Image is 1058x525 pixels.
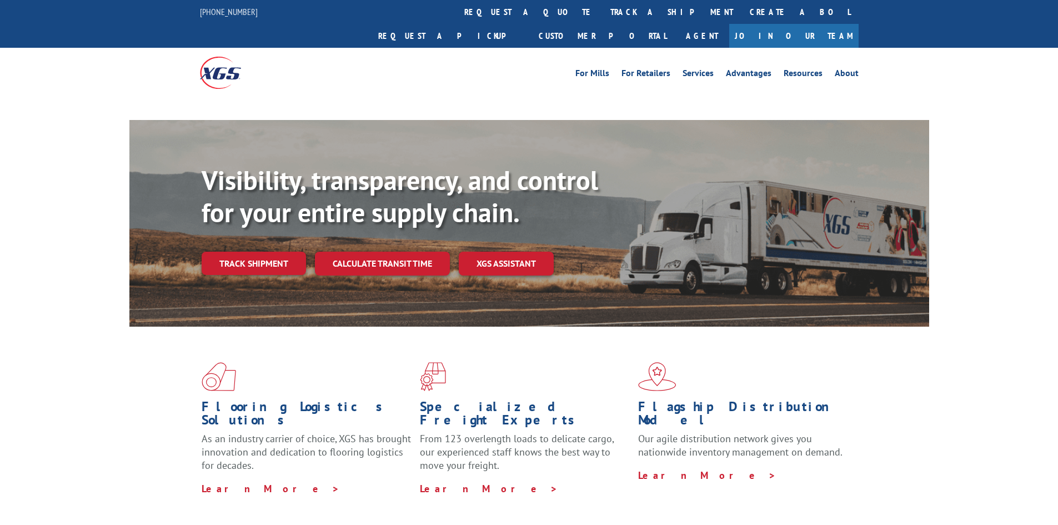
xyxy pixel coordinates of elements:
a: Services [683,69,714,81]
a: Calculate transit time [315,252,450,276]
a: About [835,69,859,81]
a: For Retailers [621,69,670,81]
h1: Specialized Freight Experts [420,400,630,432]
span: Our agile distribution network gives you nationwide inventory management on demand. [638,432,843,458]
img: xgs-icon-total-supply-chain-intelligence-red [202,362,236,391]
a: Learn More > [638,469,776,482]
a: For Mills [575,69,609,81]
img: xgs-icon-focused-on-flooring-red [420,362,446,391]
a: Agent [675,24,729,48]
a: Learn More > [202,482,340,495]
h1: Flagship Distribution Model [638,400,848,432]
a: Resources [784,69,823,81]
a: Request a pickup [370,24,530,48]
a: [PHONE_NUMBER] [200,6,258,17]
a: Learn More > [420,482,558,495]
a: Join Our Team [729,24,859,48]
p: From 123 overlength loads to delicate cargo, our experienced staff knows the best way to move you... [420,432,630,482]
a: Track shipment [202,252,306,275]
h1: Flooring Logistics Solutions [202,400,412,432]
a: Customer Portal [530,24,675,48]
a: XGS ASSISTANT [459,252,554,276]
img: xgs-icon-flagship-distribution-model-red [638,362,676,391]
span: As an industry carrier of choice, XGS has brought innovation and dedication to flooring logistics... [202,432,411,472]
b: Visibility, transparency, and control for your entire supply chain. [202,163,598,229]
a: Advantages [726,69,771,81]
